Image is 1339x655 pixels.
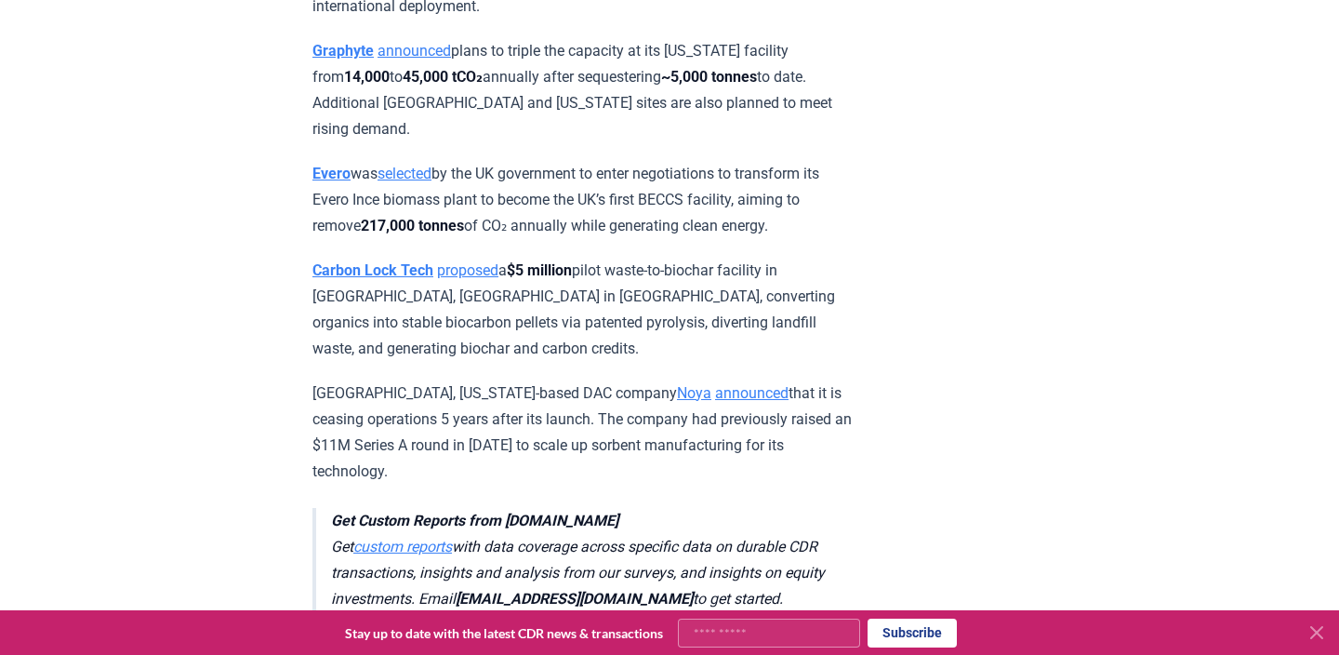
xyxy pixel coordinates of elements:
a: announced [715,384,789,402]
strong: ~5,000 tonnes [661,68,757,86]
strong: 14,000 [344,68,390,86]
strong: 217,000 tonnes [361,217,464,234]
p: a pilot waste-to-biochar facility in [GEOGRAPHIC_DATA], [GEOGRAPHIC_DATA] in [GEOGRAPHIC_DATA], c... [312,258,856,362]
a: selected [378,165,431,182]
a: announced [378,42,451,60]
strong: [EMAIL_ADDRESS][DOMAIN_NAME] [456,590,693,608]
strong: Get Custom Reports from [DOMAIN_NAME] [331,512,618,529]
p: was by the UK government to enter negotiations to transform its Evero Ince biomass plant to becom... [312,161,856,239]
strong: 45,000 tCO₂ [403,68,483,86]
a: proposed [437,261,498,279]
a: Evero [312,165,351,182]
p: plans to triple the capacity at its [US_STATE] facility from to annually after sequestering to da... [312,38,856,142]
a: custom reports [353,538,452,555]
a: Carbon Lock Tech [312,261,433,279]
em: Get with data coverage across specific data on durable CDR transactions, insights and analysis fr... [331,512,825,608]
p: [GEOGRAPHIC_DATA], [US_STATE]-based DAC company that it is ceasing operations 5 years after its l... [312,381,856,485]
strong: $5 million [507,261,572,279]
a: Noya [677,384,711,402]
a: Graphyte [312,42,374,60]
